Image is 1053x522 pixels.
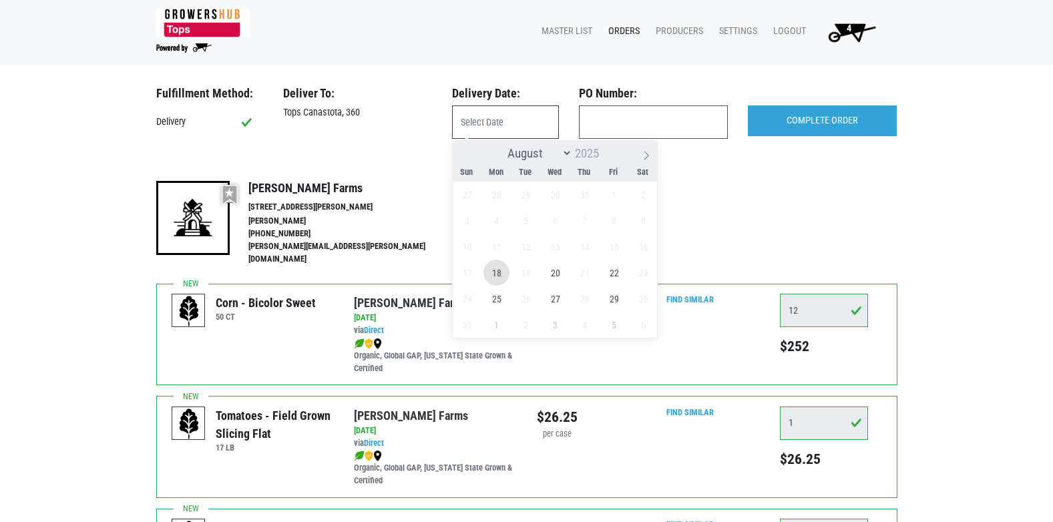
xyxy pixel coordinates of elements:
span: Wed [540,168,570,177]
li: [STREET_ADDRESS][PERSON_NAME] [248,201,454,214]
span: August 10, 2025 [454,234,480,260]
input: Qty [780,294,868,327]
img: Powered by Big Wheelbarrow [156,43,212,53]
img: Cart [822,19,881,45]
span: August 1, 2025 [601,182,627,208]
li: [PERSON_NAME][EMAIL_ADDRESS][PERSON_NAME][DOMAIN_NAME] [248,240,454,266]
h3: PO Number: [579,86,728,101]
img: leaf-e5c59151409436ccce96b2ca1b28e03c.png [354,451,365,461]
span: August 11, 2025 [483,234,509,260]
span: August 28, 2025 [572,286,598,312]
span: August 31, 2025 [454,312,480,338]
span: August 24, 2025 [454,286,480,312]
span: August 21, 2025 [572,260,598,286]
div: Tops Canastota, 360 [273,105,442,120]
img: leaf-e5c59151409436ccce96b2ca1b28e03c.png [354,338,365,349]
span: August 23, 2025 [630,260,656,286]
span: Sat [628,168,658,177]
span: August 17, 2025 [454,260,480,286]
a: 4 [811,19,887,45]
img: placeholder-variety-43d6402dacf2d531de610a020419775a.svg [172,407,206,441]
span: August 25, 2025 [483,286,509,312]
select: Month [501,145,572,162]
span: August 2, 2025 [630,182,656,208]
img: map_marker-0e94453035b3232a4d21701695807de9.png [373,338,382,349]
span: August 20, 2025 [542,260,568,286]
div: via [354,437,516,450]
span: July 29, 2025 [513,182,539,208]
h3: Deliver To: [283,86,432,101]
div: Organic, Global GAP, [US_STATE] State Grown & Certified [354,449,516,487]
span: September 3, 2025 [542,312,568,338]
span: September 2, 2025 [513,312,539,338]
a: Producers [645,19,708,44]
span: August 30, 2025 [630,286,656,312]
h3: Delivery Date: [452,86,559,101]
span: Fri [599,168,628,177]
span: August 27, 2025 [542,286,568,312]
span: August 14, 2025 [572,234,598,260]
span: August 26, 2025 [513,286,539,312]
li: [PERSON_NAME] [248,215,454,228]
span: 4 [847,23,851,34]
div: per case [537,428,578,441]
span: August 7, 2025 [572,208,598,234]
input: Qty [780,407,868,440]
span: August 15, 2025 [601,234,627,260]
h3: Fulfillment Method: [156,86,263,101]
a: Master List [531,19,598,44]
div: [DATE] [354,312,516,324]
img: map_marker-0e94453035b3232a4d21701695807de9.png [373,451,382,461]
input: Select Date [452,105,559,139]
img: safety-e55c860ca8c00a9c171001a62a92dabd.png [365,451,373,461]
span: July 30, 2025 [542,182,568,208]
a: Find Similar [666,294,714,304]
h6: 17 LB [216,443,334,453]
span: Tue [511,168,540,177]
img: 279edf242af8f9d49a69d9d2afa010fb.png [156,9,249,37]
span: Sun [452,168,481,177]
div: Tomatoes - Field Grown Slicing Flat [216,407,334,443]
a: Orders [598,19,645,44]
span: August 8, 2025 [601,208,627,234]
input: COMPLETE ORDER [748,105,897,136]
span: July 31, 2025 [572,182,598,208]
span: September 1, 2025 [483,312,509,338]
img: placeholder-variety-43d6402dacf2d531de610a020419775a.svg [172,294,206,328]
span: September 4, 2025 [572,312,598,338]
div: Organic, Global GAP, [US_STATE] State Grown & Certified [354,337,516,375]
span: August 22, 2025 [601,260,627,286]
h5: $252 [780,338,868,355]
span: September 5, 2025 [601,312,627,338]
img: safety-e55c860ca8c00a9c171001a62a92dabd.png [365,338,373,349]
span: Mon [481,168,511,177]
a: [PERSON_NAME] Farms [354,296,468,310]
h4: [PERSON_NAME] Farms [248,181,454,196]
div: Corn - Bicolor Sweet [216,294,316,312]
span: August 9, 2025 [630,208,656,234]
a: Logout [763,19,811,44]
span: August 29, 2025 [601,286,627,312]
span: July 27, 2025 [454,182,480,208]
span: August 19, 2025 [513,260,539,286]
a: [PERSON_NAME] Farms [354,409,468,423]
li: [PHONE_NUMBER] [248,228,454,240]
div: via [354,324,516,337]
div: [DATE] [354,425,516,437]
span: August 5, 2025 [513,208,539,234]
span: September 6, 2025 [630,312,656,338]
span: August 12, 2025 [513,234,539,260]
a: Settings [708,19,763,44]
span: August 18, 2025 [483,260,509,286]
span: August 16, 2025 [630,234,656,260]
span: August 13, 2025 [542,234,568,260]
span: August 4, 2025 [483,208,509,234]
span: Thu [570,168,599,177]
img: 19-7441ae2ccb79c876ff41c34f3bd0da69.png [156,181,230,254]
a: Direct [364,438,384,448]
span: August 3, 2025 [454,208,480,234]
div: $26.25 [537,407,578,428]
h5: $26.25 [780,451,868,468]
h6: 50 CT [216,312,316,322]
a: Find Similar [666,407,714,417]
